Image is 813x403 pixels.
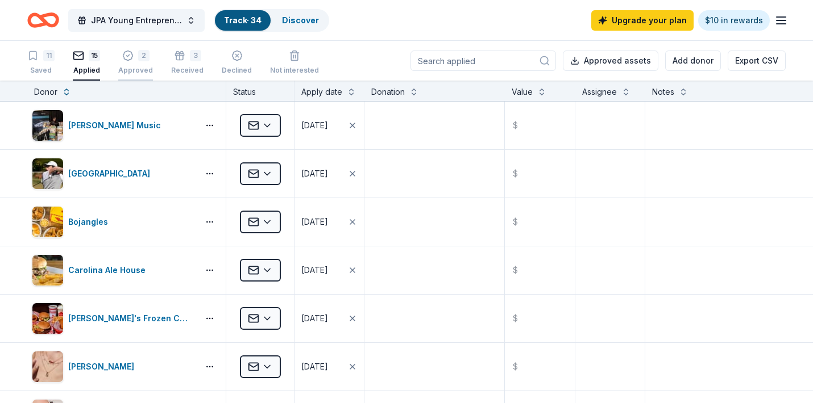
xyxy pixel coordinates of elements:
[301,215,328,229] div: [DATE]
[563,51,658,71] button: Approved assets
[582,85,617,99] div: Assignee
[32,351,63,382] img: Image for Kendra Scott
[32,110,194,141] button: Image for Alfred Music[PERSON_NAME] Music
[32,158,194,190] button: Image for Beau Rivage Golf & Resort[GEOGRAPHIC_DATA]
[652,85,674,99] div: Notes
[32,255,63,286] img: Image for Carolina Ale House
[27,7,59,33] a: Home
[73,45,100,81] button: 15Applied
[32,351,194,383] button: Image for Kendra Scott[PERSON_NAME]
[294,343,364,391] button: [DATE]
[224,15,262,25] a: Track· 34
[32,110,63,141] img: Image for Alfred Music
[32,303,63,334] img: Image for Freddy's Frozen Custard & Steakburgers
[728,51,786,71] button: Export CSV
[68,360,139,373] div: [PERSON_NAME]
[32,158,63,189] img: Image for Beau Rivage Golf & Resort
[73,66,100,75] div: Applied
[410,51,556,71] input: Search applied
[301,119,328,132] div: [DATE]
[171,45,204,81] button: 3Received
[32,303,194,334] button: Image for Freddy's Frozen Custard & Steakburgers[PERSON_NAME]'s Frozen Custard & Steakburgers
[301,360,328,373] div: [DATE]
[32,254,194,286] button: Image for Carolina Ale HouseCarolina Ale House
[512,85,533,99] div: Value
[301,167,328,180] div: [DATE]
[301,312,328,325] div: [DATE]
[68,119,165,132] div: [PERSON_NAME] Music
[294,295,364,342] button: [DATE]
[68,9,205,32] button: JPA Young Entrepreneur’s Christmas Market
[222,45,252,81] button: Declined
[68,312,194,325] div: [PERSON_NAME]'s Frozen Custard & Steakburgers
[294,150,364,198] button: [DATE]
[138,50,150,61] div: 2
[32,206,194,238] button: Image for BojanglesBojangles
[270,66,319,75] div: Not interested
[118,66,153,75] div: Approved
[89,50,100,61] div: 15
[43,50,55,61] div: 11
[190,50,201,61] div: 3
[301,85,342,99] div: Apply date
[282,15,319,25] a: Discover
[665,51,721,71] button: Add donor
[118,45,153,81] button: 2Approved
[34,85,57,99] div: Donor
[371,85,405,99] div: Donation
[68,263,150,277] div: Carolina Ale House
[27,66,55,75] div: Saved
[294,102,364,149] button: [DATE]
[32,207,63,237] img: Image for Bojangles
[294,198,364,246] button: [DATE]
[68,167,155,180] div: [GEOGRAPHIC_DATA]
[226,81,294,101] div: Status
[27,45,55,81] button: 11Saved
[214,9,329,32] button: Track· 34Discover
[294,246,364,294] button: [DATE]
[698,10,770,31] a: $10 in rewards
[301,263,328,277] div: [DATE]
[91,14,182,27] span: JPA Young Entrepreneur’s Christmas Market
[591,10,694,31] a: Upgrade your plan
[270,45,319,81] button: Not interested
[222,60,252,69] div: Declined
[68,215,113,229] div: Bojangles
[171,66,204,75] div: Received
